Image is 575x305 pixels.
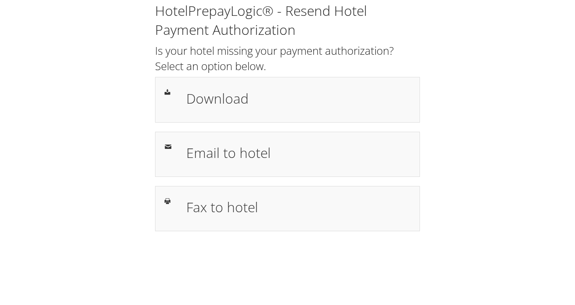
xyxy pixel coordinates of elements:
[155,43,420,73] h2: Is your hotel missing your payment authorization? Select an option below.
[155,1,420,39] h1: HotelPrepayLogic® - Resend Hotel Payment Authorization
[186,143,410,163] h1: Email to hotel
[186,88,410,109] h1: Download
[155,186,420,231] a: Fax to hotel
[186,197,410,217] h1: Fax to hotel
[155,77,420,122] a: Download
[155,132,420,177] a: Email to hotel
